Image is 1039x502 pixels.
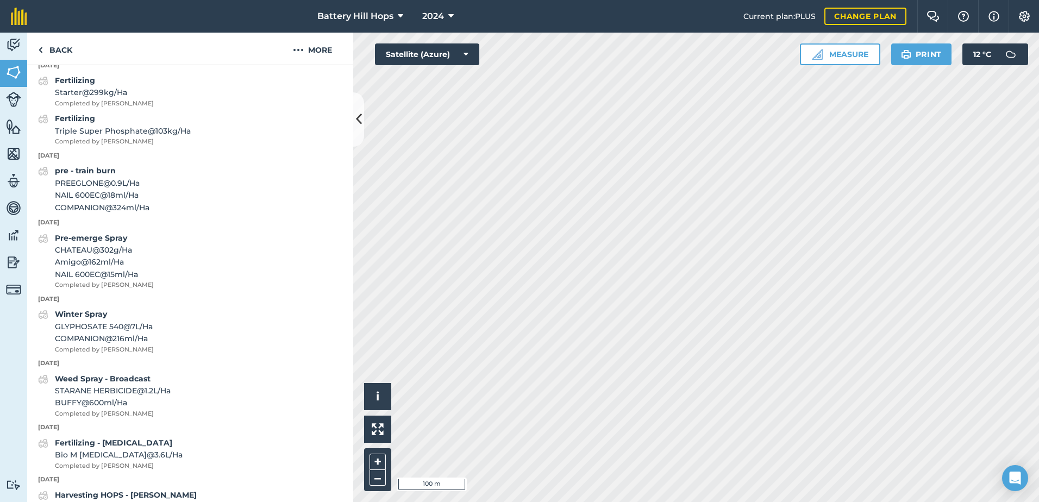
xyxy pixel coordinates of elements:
img: A question mark icon [957,11,970,22]
div: Open Intercom Messenger [1002,465,1028,491]
span: i [376,390,379,403]
img: svg+xml;base64,PD94bWwgdmVyc2lvbj0iMS4wIiBlbmNvZGluZz0idXRmLTgiPz4KPCEtLSBHZW5lcmF0b3I6IEFkb2JlIE... [1000,43,1022,65]
img: svg+xml;base64,PHN2ZyB4bWxucz0iaHR0cDovL3d3dy53My5vcmcvMjAwMC9zdmciIHdpZHRoPSI5IiBoZWlnaHQ9IjI0Ii... [38,43,43,57]
a: Fertilizing - [MEDICAL_DATA]Bio M [MEDICAL_DATA]@3.6L/HaCompleted by [PERSON_NAME] [38,437,183,470]
a: pre - train burnPREEGLONE@0.9L/HaNAIL 600EC@18ml/HaCOMPANION@324ml/Ha [38,165,149,214]
p: [DATE] [27,151,353,161]
img: svg+xml;base64,PHN2ZyB4bWxucz0iaHR0cDovL3d3dy53My5vcmcvMjAwMC9zdmciIHdpZHRoPSIxNyIgaGVpZ2h0PSIxNy... [988,10,999,23]
img: fieldmargin Logo [11,8,27,25]
span: NAIL 600EC @ 18 ml / Ha [55,189,149,201]
span: 12 ° C [973,43,991,65]
strong: Winter Spray [55,309,107,319]
button: – [370,470,386,486]
span: Triple Super Phosphate @ 103 kg / Ha [55,125,191,137]
span: Bio M [MEDICAL_DATA] @ 3.6 L / Ha [55,449,183,461]
img: Four arrows, one pointing top left, one top right, one bottom right and the last bottom left [372,423,384,435]
span: BUFFY @ 600 ml / Ha [55,397,171,409]
span: Completed by [PERSON_NAME] [55,345,154,355]
span: Completed by [PERSON_NAME] [55,137,191,147]
span: Completed by [PERSON_NAME] [55,461,183,471]
img: svg+xml;base64,PD94bWwgdmVyc2lvbj0iMS4wIiBlbmNvZGluZz0idXRmLTgiPz4KPCEtLSBHZW5lcmF0b3I6IEFkb2JlIE... [38,232,48,245]
span: Completed by [PERSON_NAME] [55,99,154,109]
span: 2024 [422,10,444,23]
button: More [272,33,353,65]
img: svg+xml;base64,PD94bWwgdmVyc2lvbj0iMS4wIiBlbmNvZGluZz0idXRmLTgiPz4KPCEtLSBHZW5lcmF0b3I6IEFkb2JlIE... [6,480,21,490]
p: [DATE] [27,475,353,485]
a: FertilizingTriple Super Phosphate@103kg/HaCompleted by [PERSON_NAME] [38,112,191,146]
strong: Fertilizing [55,76,95,85]
button: Print [891,43,952,65]
strong: pre - train burn [55,166,116,175]
span: Battery Hill Hops [317,10,393,23]
strong: Fertilizing [55,114,95,123]
img: svg+xml;base64,PHN2ZyB4bWxucz0iaHR0cDovL3d3dy53My5vcmcvMjAwMC9zdmciIHdpZHRoPSI1NiIgaGVpZ2h0PSI2MC... [6,118,21,135]
a: FertilizingStarter@299kg/HaCompleted by [PERSON_NAME] [38,74,154,108]
span: Completed by [PERSON_NAME] [55,280,154,290]
img: svg+xml;base64,PD94bWwgdmVyc2lvbj0iMS4wIiBlbmNvZGluZz0idXRmLTgiPz4KPCEtLSBHZW5lcmF0b3I6IEFkb2JlIE... [6,37,21,53]
img: svg+xml;base64,PHN2ZyB4bWxucz0iaHR0cDovL3d3dy53My5vcmcvMjAwMC9zdmciIHdpZHRoPSI1NiIgaGVpZ2h0PSI2MC... [6,146,21,162]
button: Satellite (Azure) [375,43,479,65]
img: svg+xml;base64,PD94bWwgdmVyc2lvbj0iMS4wIiBlbmNvZGluZz0idXRmLTgiPz4KPCEtLSBHZW5lcmF0b3I6IEFkb2JlIE... [6,282,21,297]
a: Winter SprayGLYPHOSATE 540@7L/HaCOMPANION@216ml/HaCompleted by [PERSON_NAME] [38,308,154,354]
span: Starter @ 299 kg / Ha [55,86,154,98]
button: i [364,383,391,410]
img: svg+xml;base64,PD94bWwgdmVyc2lvbj0iMS4wIiBlbmNvZGluZz0idXRmLTgiPz4KPCEtLSBHZW5lcmF0b3I6IEFkb2JlIE... [38,112,48,125]
p: [DATE] [27,218,353,228]
img: svg+xml;base64,PD94bWwgdmVyc2lvbj0iMS4wIiBlbmNvZGluZz0idXRmLTgiPz4KPCEtLSBHZW5lcmF0b3I6IEFkb2JlIE... [38,308,48,321]
img: svg+xml;base64,PHN2ZyB4bWxucz0iaHR0cDovL3d3dy53My5vcmcvMjAwMC9zdmciIHdpZHRoPSI1NiIgaGVpZ2h0PSI2MC... [6,64,21,80]
span: Current plan : PLUS [743,10,816,22]
img: svg+xml;base64,PD94bWwgdmVyc2lvbj0iMS4wIiBlbmNvZGluZz0idXRmLTgiPz4KPCEtLSBHZW5lcmF0b3I6IEFkb2JlIE... [6,254,21,271]
a: Back [27,33,83,65]
button: + [370,454,386,470]
p: [DATE] [27,423,353,432]
span: STARANE HERBICIDE @ 1.2 L / Ha [55,385,171,397]
img: svg+xml;base64,PD94bWwgdmVyc2lvbj0iMS4wIiBlbmNvZGluZz0idXRmLTgiPz4KPCEtLSBHZW5lcmF0b3I6IEFkb2JlIE... [6,92,21,107]
img: svg+xml;base64,PD94bWwgdmVyc2lvbj0iMS4wIiBlbmNvZGluZz0idXRmLTgiPz4KPCEtLSBHZW5lcmF0b3I6IEFkb2JlIE... [38,489,48,502]
a: Change plan [824,8,906,25]
span: NAIL 600EC @ 15 ml / Ha [55,268,154,280]
button: 12 °C [962,43,1028,65]
p: [DATE] [27,294,353,304]
p: [DATE] [27,359,353,368]
span: CHATEAU @ 302 g / Ha [55,244,154,256]
img: svg+xml;base64,PD94bWwgdmVyc2lvbj0iMS4wIiBlbmNvZGluZz0idXRmLTgiPz4KPCEtLSBHZW5lcmF0b3I6IEFkb2JlIE... [6,227,21,243]
span: GLYPHOSATE 540 @ 7 L / Ha [55,321,154,332]
span: Amigo @ 162 ml / Ha [55,256,154,268]
span: COMPANION @ 216 ml / Ha [55,332,154,344]
strong: Weed Spray - Broadcast [55,374,151,384]
img: A cog icon [1018,11,1031,22]
img: svg+xml;base64,PHN2ZyB4bWxucz0iaHR0cDovL3d3dy53My5vcmcvMjAwMC9zdmciIHdpZHRoPSIyMCIgaGVpZ2h0PSIyNC... [293,43,304,57]
img: Two speech bubbles overlapping with the left bubble in the forefront [927,11,940,22]
img: svg+xml;base64,PD94bWwgdmVyc2lvbj0iMS4wIiBlbmNvZGluZz0idXRmLTgiPz4KPCEtLSBHZW5lcmF0b3I6IEFkb2JlIE... [38,74,48,87]
img: svg+xml;base64,PD94bWwgdmVyc2lvbj0iMS4wIiBlbmNvZGluZz0idXRmLTgiPz4KPCEtLSBHZW5lcmF0b3I6IEFkb2JlIE... [38,437,48,450]
strong: Pre-emerge Spray [55,233,127,243]
span: Completed by [PERSON_NAME] [55,409,171,419]
img: svg+xml;base64,PD94bWwgdmVyc2lvbj0iMS4wIiBlbmNvZGluZz0idXRmLTgiPz4KPCEtLSBHZW5lcmF0b3I6IEFkb2JlIE... [38,373,48,386]
img: Ruler icon [812,49,823,60]
strong: Harvesting HOPS - [PERSON_NAME] [55,490,197,500]
span: PREEGLONE @ 0.9 L / Ha [55,177,149,189]
span: COMPANION @ 324 ml / Ha [55,202,149,214]
strong: Fertilizing - [MEDICAL_DATA] [55,438,172,448]
img: svg+xml;base64,PD94bWwgdmVyc2lvbj0iMS4wIiBlbmNvZGluZz0idXRmLTgiPz4KPCEtLSBHZW5lcmF0b3I6IEFkb2JlIE... [6,173,21,189]
a: Pre-emerge SprayCHATEAU@302g/HaAmigo@162ml/HaNAIL 600EC@15ml/HaCompleted by [PERSON_NAME] [38,232,154,290]
img: svg+xml;base64,PHN2ZyB4bWxucz0iaHR0cDovL3d3dy53My5vcmcvMjAwMC9zdmciIHdpZHRoPSIxOSIgaGVpZ2h0PSIyNC... [901,48,911,61]
img: svg+xml;base64,PD94bWwgdmVyc2lvbj0iMS4wIiBlbmNvZGluZz0idXRmLTgiPz4KPCEtLSBHZW5lcmF0b3I6IEFkb2JlIE... [38,165,48,178]
img: svg+xml;base64,PD94bWwgdmVyc2lvbj0iMS4wIiBlbmNvZGluZz0idXRmLTgiPz4KPCEtLSBHZW5lcmF0b3I6IEFkb2JlIE... [6,200,21,216]
p: [DATE] [27,61,353,71]
a: Weed Spray - BroadcastSTARANE HERBICIDE@1.2L/HaBUFFY@600ml/HaCompleted by [PERSON_NAME] [38,373,171,419]
button: Measure [800,43,880,65]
